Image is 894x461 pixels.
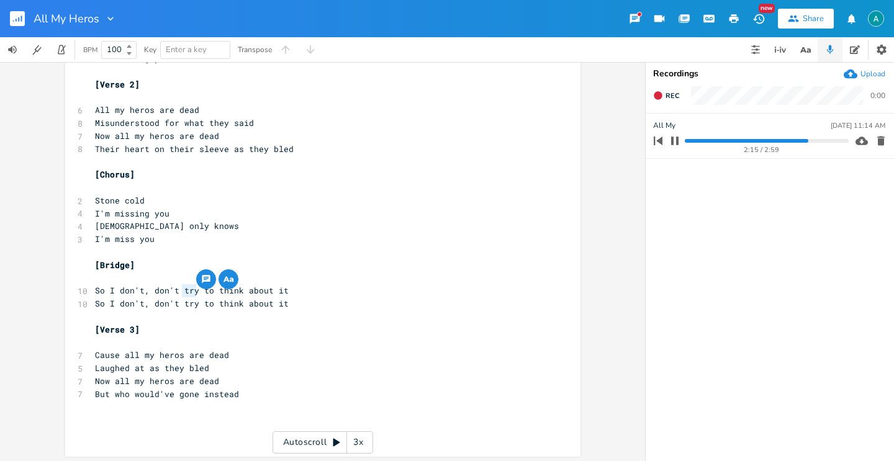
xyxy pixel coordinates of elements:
[653,69,887,78] div: Recordings
[831,122,885,129] div: [DATE] 11:14 AM
[95,195,145,206] span: Stone cold
[166,44,207,55] span: Enter a key
[95,130,219,141] span: Now all my heros are dead
[95,208,169,219] span: I'm missing you
[666,91,679,101] span: Rec
[95,169,135,180] span: [Chorus]
[95,117,254,128] span: Misunderstood for what they said
[95,375,219,387] span: Now all my heros are dead
[83,47,97,53] div: BPM
[648,86,684,105] button: Rec
[347,431,369,454] div: 3x
[238,46,272,53] div: Transpose
[870,92,885,99] div: 0:00
[95,388,239,400] span: But who would've gone instead
[95,104,199,115] span: All my heros are dead
[860,69,885,79] div: Upload
[95,324,140,335] span: [Verse 3]
[95,285,289,296] span: So I don't, don't try to think about it
[803,13,824,24] div: Share
[144,46,156,53] div: Key
[34,13,99,24] span: All My Heros
[653,120,675,132] span: All My
[868,11,884,27] img: Alex
[746,7,771,30] button: New
[95,220,239,231] span: [DEMOGRAPHIC_DATA] only knows
[95,53,169,64] span: I'm missing you
[273,431,373,454] div: Autoscroll
[95,233,155,244] span: I'm miss you
[95,143,294,154] span: Their heart on their sleeve as they bled
[759,4,775,13] div: New
[95,79,140,90] span: [Verse 2]
[95,362,209,374] span: Laughed at as they bled
[95,298,289,309] span: So I don't, don't try to think about it
[778,9,834,29] button: Share
[95,349,229,360] span: Cause all my heros are dead
[95,259,135,271] span: [Bridge]
[844,67,885,81] button: Upload
[675,146,849,153] div: 2:15 / 2:59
